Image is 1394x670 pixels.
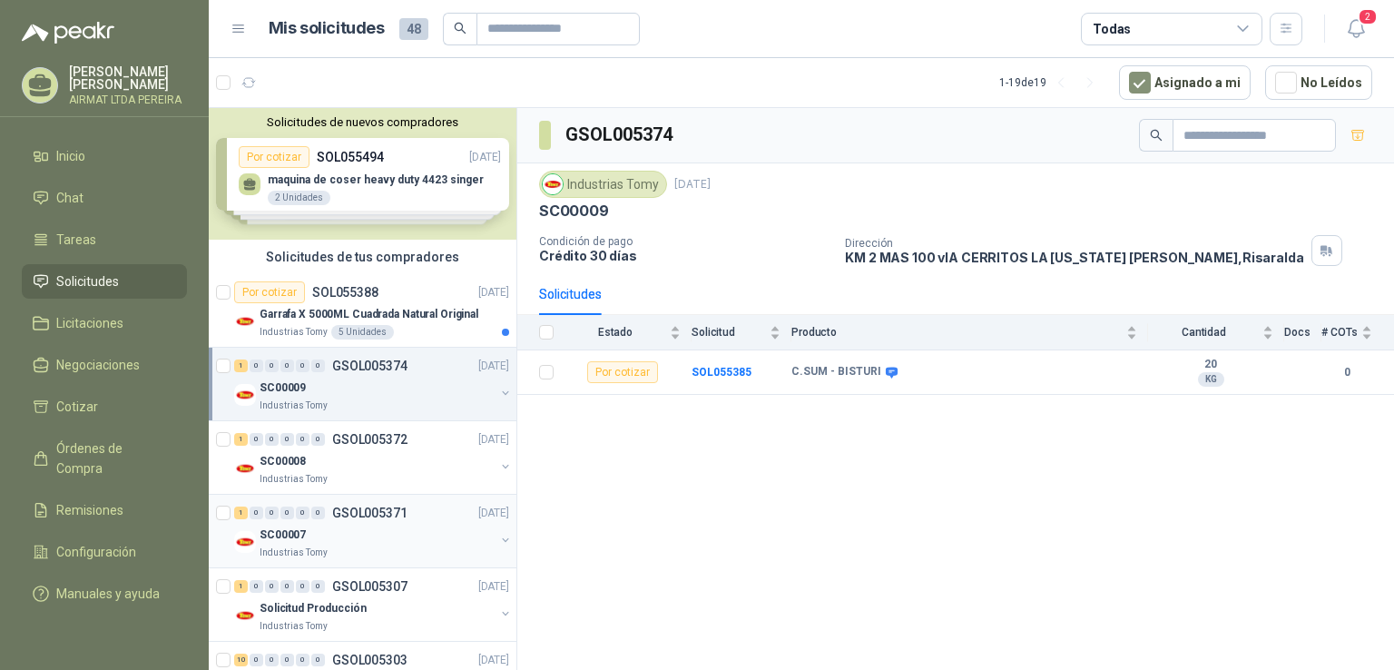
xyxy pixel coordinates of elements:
[543,174,563,194] img: Company Logo
[845,250,1303,265] p: KM 2 MAS 100 vIA CERRITOS LA [US_STATE] [PERSON_NAME] , Risaralda
[296,654,309,666] div: 0
[478,505,509,522] p: [DATE]
[234,360,248,372] div: 1
[234,433,248,446] div: 1
[56,500,123,520] span: Remisiones
[692,326,766,339] span: Solicitud
[332,507,407,519] p: GSOL005371
[250,654,263,666] div: 0
[280,507,294,519] div: 0
[22,264,187,299] a: Solicitudes
[332,654,407,666] p: GSOL005303
[845,237,1303,250] p: Dirección
[22,306,187,340] a: Licitaciones
[56,146,85,166] span: Inicio
[280,360,294,372] div: 0
[260,472,328,487] p: Industrias Tomy
[56,584,160,604] span: Manuales y ayuda
[265,360,279,372] div: 0
[56,355,140,375] span: Negociaciones
[1284,315,1321,350] th: Docs
[280,580,294,593] div: 0
[209,108,516,240] div: Solicitudes de nuevos compradoresPor cotizarSOL055494[DATE] maquina de coser heavy duty 4423 sing...
[260,527,306,544] p: SC00007
[260,379,306,397] p: SC00009
[56,438,170,478] span: Órdenes de Compra
[1321,364,1372,381] b: 0
[22,22,114,44] img: Logo peakr
[311,360,325,372] div: 0
[56,188,83,208] span: Chat
[260,325,328,340] p: Industrias Tomy
[296,360,309,372] div: 0
[234,502,513,560] a: 1 0 0 0 0 0 GSOL005371[DATE] Company LogoSC00007Industrias Tomy
[565,121,675,149] h3: GSOL005374
[56,313,123,333] span: Licitaciones
[454,22,466,34] span: search
[234,576,513,634] a: 1 0 0 0 0 0 GSOL005307[DATE] Company LogoSolicitud ProducciónIndustrias Tomy
[234,281,305,303] div: Por cotizar
[539,202,609,221] p: SC00009
[56,397,98,417] span: Cotizar
[69,65,187,91] p: [PERSON_NAME] [PERSON_NAME]
[791,315,1148,350] th: Producto
[22,493,187,527] a: Remisiones
[311,654,325,666] div: 0
[234,429,513,487] a: 1 0 0 0 0 0 GSOL005372[DATE] Company LogoSC00008Industrias Tomy
[265,507,279,519] div: 0
[265,580,279,593] div: 0
[1150,129,1163,142] span: search
[1340,13,1372,45] button: 2
[311,507,325,519] div: 0
[234,310,256,332] img: Company Logo
[564,315,692,350] th: Estado
[250,507,263,519] div: 0
[1358,8,1378,25] span: 2
[332,580,407,593] p: GSOL005307
[209,274,516,348] a: Por cotizarSOL055388[DATE] Company LogoGarrafa X 5000ML Cuadrada Natural OriginalIndustrias Tomy5...
[22,181,187,215] a: Chat
[478,578,509,596] p: [DATE]
[692,366,751,379] a: SOL055385
[260,453,306,470] p: SC00008
[311,433,325,446] div: 0
[332,433,407,446] p: GSOL005372
[260,619,328,634] p: Industrias Tomy
[1321,315,1394,350] th: # COTs
[234,355,513,413] a: 1 0 0 0 0 0 GSOL005374[DATE] Company LogoSC00009Industrias Tomy
[234,507,248,519] div: 1
[1093,19,1131,39] div: Todas
[478,358,509,375] p: [DATE]
[56,542,136,562] span: Configuración
[312,286,378,299] p: SOL055388
[209,240,516,274] div: Solicitudes de tus compradores
[478,652,509,669] p: [DATE]
[234,458,256,479] img: Company Logo
[539,171,667,198] div: Industrias Tomy
[999,68,1104,97] div: 1 - 19 de 19
[260,399,328,413] p: Industrias Tomy
[265,433,279,446] div: 0
[234,580,248,593] div: 1
[692,315,791,350] th: Solicitud
[791,326,1123,339] span: Producto
[1265,65,1372,100] button: No Leídos
[399,18,428,40] span: 48
[280,433,294,446] div: 0
[260,306,478,323] p: Garrafa X 5000ML Cuadrada Natural Original
[478,431,509,448] p: [DATE]
[250,580,263,593] div: 0
[69,94,187,105] p: AIRMAT LTDA PEREIRA
[280,654,294,666] div: 0
[539,248,830,263] p: Crédito 30 días
[250,360,263,372] div: 0
[331,325,394,340] div: 5 Unidades
[587,361,658,383] div: Por cotizar
[22,576,187,611] a: Manuales y ayuda
[332,360,407,372] p: GSOL005374
[539,235,830,248] p: Condición de pago
[56,271,119,291] span: Solicitudes
[296,433,309,446] div: 0
[478,284,509,301] p: [DATE]
[1148,358,1273,372] b: 20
